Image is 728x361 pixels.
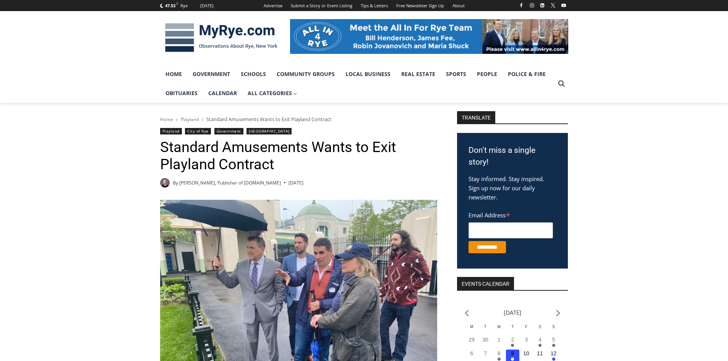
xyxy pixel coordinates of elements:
[160,65,187,84] a: Home
[289,179,303,186] time: [DATE]
[160,116,173,123] a: Home
[504,308,521,318] li: [DATE]
[519,336,533,350] button: 3
[497,325,501,329] span: W
[547,324,561,336] div: Sunday
[187,65,235,84] a: Government
[160,115,437,123] nav: Breadcrumbs
[533,324,547,336] div: Saturday
[160,178,170,188] a: Author image
[525,337,528,343] time: 3
[160,65,555,103] nav: Primary Navigation
[533,336,547,350] button: 4 Has events
[441,65,472,84] a: Sports
[214,128,243,134] a: Government
[498,350,501,356] time: 8
[552,337,555,343] time: 5
[206,116,331,123] span: Standard Amusements Wants to Exit Playland Contract
[482,337,488,343] time: 30
[484,350,487,356] time: 7
[180,2,188,9] div: Rye
[469,144,556,168] h3: Don't miss a single story!
[165,3,175,8] span: 47.53
[525,325,527,329] span: F
[511,358,514,361] em: Has events
[538,337,542,343] time: 4
[465,324,478,336] div: Monday
[538,325,541,329] span: S
[469,337,475,343] time: 29
[290,19,568,53] img: All in for Rye
[552,325,555,329] span: S
[506,336,520,350] button: 2 Has events
[547,336,561,350] button: 5 Has events
[478,336,492,350] button: 30
[478,324,492,336] div: Tuesday
[538,1,547,10] a: Linkedin
[160,84,203,103] a: Obituaries
[177,2,178,6] span: F
[200,2,214,9] div: [DATE]
[160,128,182,134] a: Playland
[248,89,297,97] span: All Categories
[511,344,514,347] em: Has events
[552,358,555,361] em: Has events
[457,111,495,123] strong: TRANSLATE
[527,1,537,10] a: Instagram
[492,336,506,350] button: 1
[396,65,441,84] a: Real Estate
[160,139,437,173] h1: Standard Amusements Wants to Exit Playland Contract
[556,309,560,317] a: Next month
[340,65,396,84] a: Local Business
[469,207,553,221] label: Email Address
[552,344,555,347] em: Has events
[181,116,199,123] a: Playland
[242,84,303,103] a: All Categories
[160,18,282,58] img: MyRye.com
[203,84,242,103] a: Calendar
[465,336,478,350] button: 29
[548,1,558,10] a: X
[472,65,503,84] a: People
[470,350,473,356] time: 6
[185,128,211,134] a: City of Rye
[173,179,178,186] span: By
[484,325,486,329] span: T
[492,324,506,336] div: Wednesday
[457,277,514,290] h2: Events Calendar
[235,65,271,84] a: Schools
[511,325,514,329] span: T
[176,117,178,122] span: /
[469,174,556,202] p: Stay informed. Stay inspired. Sign up now for our daily newsletter.
[519,324,533,336] div: Friday
[498,337,501,343] time: 1
[246,128,292,134] a: [GEOGRAPHIC_DATA]
[511,337,514,343] time: 2
[551,350,557,356] time: 12
[465,309,469,317] a: Previous month
[498,358,501,361] em: Has events
[503,65,551,84] a: Police & Fire
[559,1,568,10] a: YouTube
[538,344,542,347] em: Has events
[511,350,514,356] time: 9
[202,117,203,122] span: /
[517,1,526,10] a: Facebook
[179,180,281,186] a: [PERSON_NAME], Publisher of [DOMAIN_NAME]
[271,65,340,84] a: Community Groups
[523,350,529,356] time: 10
[506,324,520,336] div: Thursday
[537,350,543,356] time: 11
[470,325,473,329] span: M
[555,77,568,91] button: View Search Form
